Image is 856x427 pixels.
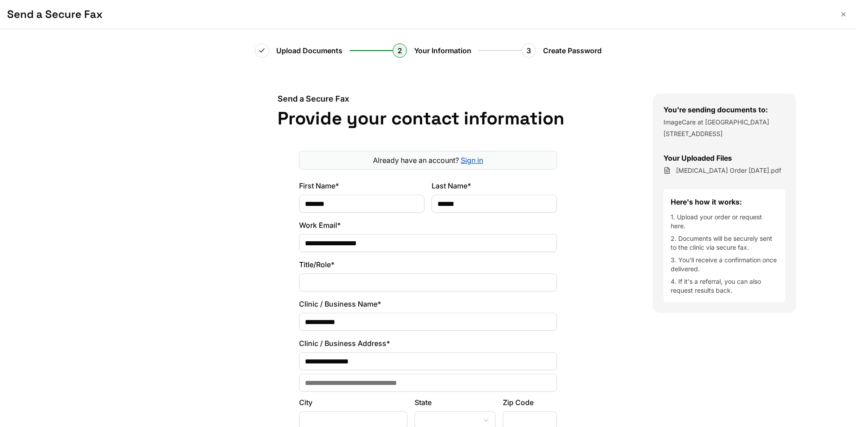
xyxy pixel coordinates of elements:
span: Create Password [543,45,602,56]
span: MRI Order Oct 2025.pdf [676,166,781,175]
h1: Provide your contact information [278,108,578,129]
label: Clinic / Business Name* [299,299,557,309]
h3: Your Uploaded Files [663,153,785,163]
span: Upload Documents [276,45,342,56]
button: Close [838,9,849,20]
p: [STREET_ADDRESS] [663,129,785,138]
li: 3. You'll receive a confirmation once delivered. [671,256,778,273]
label: First Name* [299,180,424,191]
h3: You're sending documents to: [663,104,785,115]
p: ImageCare at [GEOGRAPHIC_DATA] [663,118,785,127]
label: State [415,397,496,408]
div: 3 [522,43,536,58]
li: 2. Documents will be securely sent to the clinic via secure fax. [671,234,778,252]
p: Already have an account? [303,155,553,166]
h2: Send a Secure Fax [278,94,578,104]
label: Last Name* [432,180,557,191]
label: Clinic / Business Address* [299,338,557,349]
label: Zip Code [503,397,557,408]
li: 4. If it's a referral, you can also request results back. [671,277,778,295]
label: City [299,397,407,408]
li: 1. Upload your order or request here. [671,213,778,231]
label: Title/Role* [299,259,557,270]
div: 2 [393,43,407,58]
a: Sign in [461,156,483,165]
h4: Here's how it works: [671,196,778,207]
label: Work Email* [299,220,557,231]
h1: Send a Secure Fax [7,7,831,21]
span: Your Information [414,45,471,56]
